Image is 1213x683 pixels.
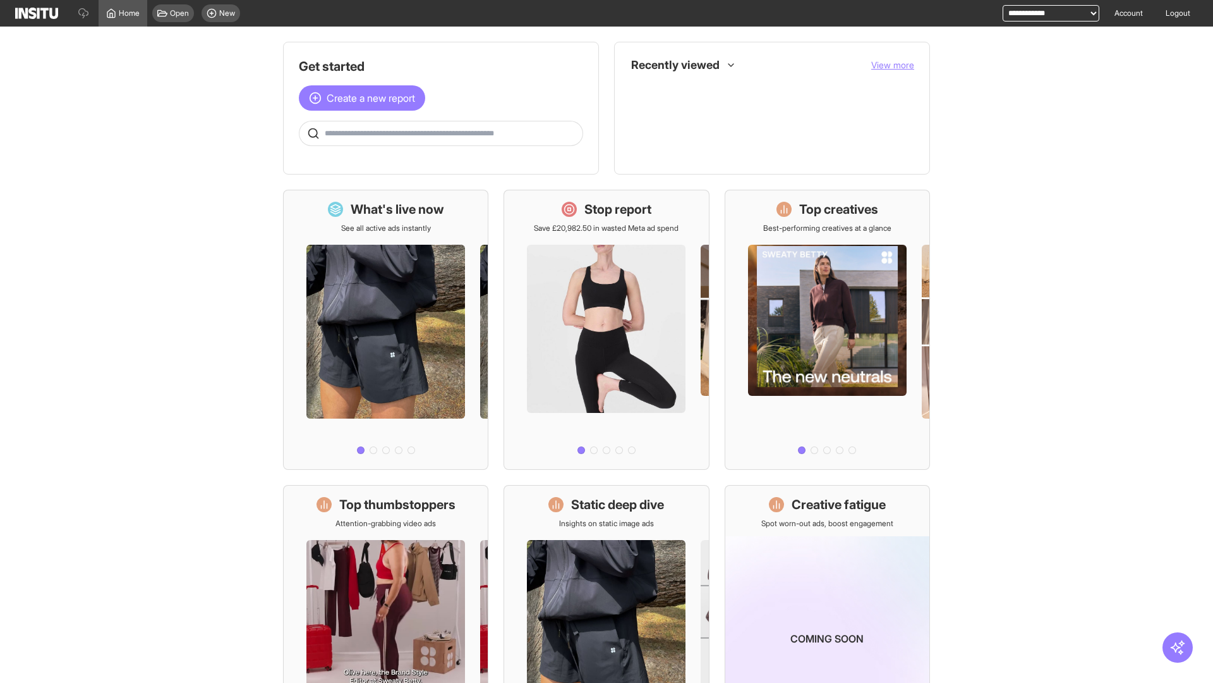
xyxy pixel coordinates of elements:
[658,141,904,151] span: Creative Fatigue [Beta]
[504,190,709,470] a: Stop reportSave £20,982.50 in wasted Meta ad spend
[335,519,436,529] p: Attention-grabbing video ads
[15,8,58,19] img: Logo
[799,200,878,218] h1: Top creatives
[658,85,774,95] span: Top 10 Unique Creatives [Beta]
[658,85,904,95] span: Top 10 Unique Creatives [Beta]
[658,141,737,151] span: Creative Fatigue [Beta]
[119,8,140,18] span: Home
[341,223,431,233] p: See all active ads instantly
[327,90,415,106] span: Create a new report
[534,223,679,233] p: Save £20,982.50 in wasted Meta ad spend
[584,200,651,218] h1: Stop report
[219,8,235,18] span: New
[725,190,930,470] a: Top creativesBest-performing creatives at a glance
[763,223,891,233] p: Best-performing creatives at a glance
[658,113,904,123] span: Static Deep Dive
[658,113,714,123] span: Static Deep Dive
[299,85,425,111] button: Create a new report
[635,83,650,98] div: Insights
[871,59,914,70] span: View more
[299,58,583,75] h1: Get started
[635,111,650,126] div: Insights
[170,8,189,18] span: Open
[351,200,444,218] h1: What's live now
[559,519,654,529] p: Insights on static image ads
[283,190,488,470] a: What's live nowSee all active ads instantly
[339,496,456,514] h1: Top thumbstoppers
[871,59,914,71] button: View more
[571,496,664,514] h1: Static deep dive
[635,138,650,154] div: Insights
